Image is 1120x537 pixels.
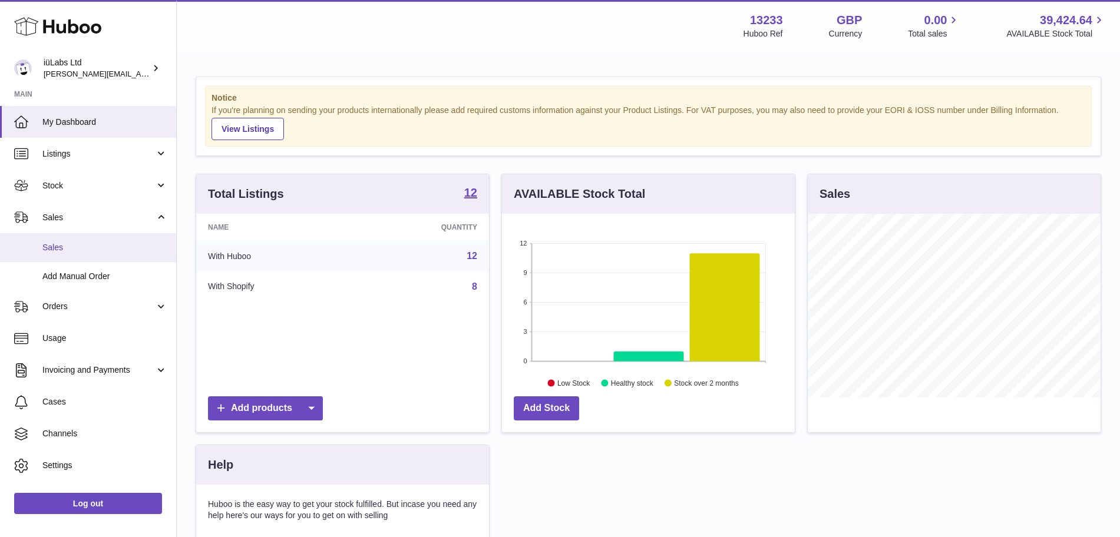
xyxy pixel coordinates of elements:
span: Usage [42,333,167,344]
img: annunziata@iulabs.co [14,59,32,77]
th: Name [196,214,354,241]
strong: 13233 [750,12,783,28]
a: Add products [208,396,323,420]
span: AVAILABLE Stock Total [1006,28,1106,39]
span: Total sales [908,28,960,39]
span: Stock [42,180,155,191]
span: [PERSON_NAME][EMAIL_ADDRESS][DOMAIN_NAME] [44,69,236,78]
span: Channels [42,428,167,439]
text: 12 [520,240,527,247]
a: Add Stock [514,396,579,420]
td: With Huboo [196,241,354,271]
span: Cases [42,396,167,407]
p: Huboo is the easy way to get your stock fulfilled. But incase you need any help here's our ways f... [208,499,477,521]
span: 0.00 [924,12,947,28]
text: Stock over 2 months [674,379,738,387]
td: With Shopify [196,271,354,302]
div: iüLabs Ltd [44,57,150,79]
a: 12 [467,251,477,261]
strong: GBP [837,12,862,28]
h3: Total Listings [208,186,284,202]
span: Sales [42,212,155,223]
a: 12 [464,187,477,201]
text: 9 [523,269,527,276]
div: Currency [829,28,863,39]
h3: Sales [820,186,850,202]
span: Sales [42,242,167,253]
span: Add Manual Order [42,271,167,282]
a: 0.00 Total sales [908,12,960,39]
a: 39,424.64 AVAILABLE Stock Total [1006,12,1106,39]
strong: 12 [464,187,477,198]
span: Orders [42,301,155,312]
text: 6 [523,299,527,306]
span: My Dashboard [42,117,167,128]
div: Huboo Ref [744,28,783,39]
text: Healthy stock [611,379,654,387]
span: Listings [42,148,155,160]
strong: Notice [212,92,1085,104]
span: Invoicing and Payments [42,364,155,376]
a: 8 [472,281,477,291]
div: If you're planning on sending your products internationally please add required customs informati... [212,105,1085,140]
a: View Listings [212,118,284,140]
span: 39,424.64 [1040,12,1092,28]
h3: AVAILABLE Stock Total [514,186,645,202]
th: Quantity [354,214,489,241]
text: 0 [523,357,527,364]
text: 3 [523,328,527,335]
h3: Help [208,457,233,473]
a: Log out [14,493,162,514]
span: Settings [42,460,167,471]
text: Low Stock [557,379,590,387]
